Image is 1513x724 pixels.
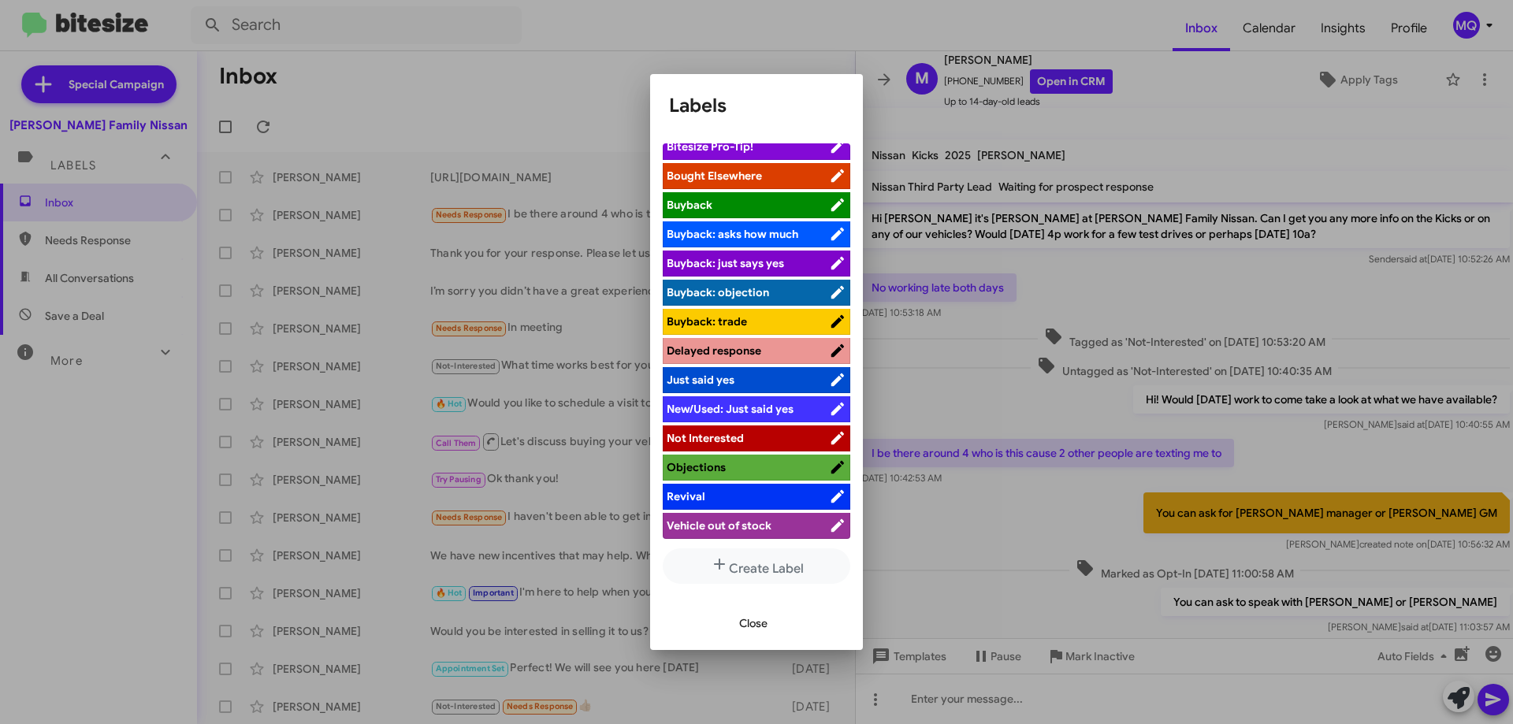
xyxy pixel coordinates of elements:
span: Buyback [667,198,712,212]
span: Revival [667,489,705,503]
span: Buyback: asks how much [667,227,798,241]
span: Objections [667,460,726,474]
span: Bought Elsewhere [667,169,762,183]
h1: Labels [669,93,844,118]
span: Just said yes [667,373,734,387]
span: Bitesize Pro-Tip! [667,139,753,154]
span: Close [739,609,768,637]
span: New/Used: Just said yes [667,402,794,416]
button: Create Label [663,548,850,584]
span: Buyback: objection [667,285,769,299]
span: Not Interested [667,431,744,445]
span: Buyback: trade [667,314,747,329]
span: Vehicle out of stock [667,518,771,533]
span: Delayed response [667,343,761,358]
span: Buyback: just says yes [667,256,784,270]
button: Close [727,609,780,637]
